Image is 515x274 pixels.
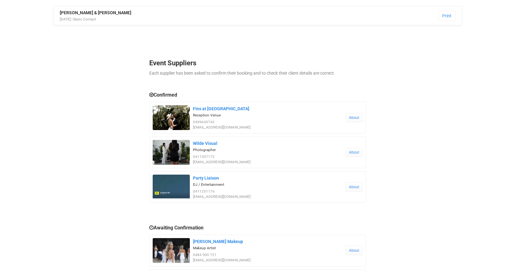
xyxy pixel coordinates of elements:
[193,252,343,263] div: 0484 900 721 [EMAIL_ADDRESS][DOMAIN_NAME]
[193,246,216,250] small: Makeup Artist
[193,189,343,199] div: 0411251176 [EMAIL_ADDRESS][DOMAIN_NAME]
[153,175,190,199] img: website_screenshot_party_liaison.png
[193,113,221,117] small: Reception Venue
[438,11,456,21] a: Print
[343,248,363,253] a: About
[346,148,363,157] div: About
[346,182,363,192] div: About
[60,17,96,21] small: [DATE] | Basic Contact
[193,182,224,187] small: DJ / Entertainment
[149,70,366,76] p: Each supplier has been asked to confirm their booking and to check their client details are correct.
[149,92,366,99] legend: Confirmed
[193,239,243,244] a: [PERSON_NAME] Makeup
[153,105,190,130] img: Kellie_EddieWebSize-411.jpg
[193,141,217,146] a: Wilde Visual
[343,184,363,189] a: About
[346,246,363,255] div: About
[193,176,219,180] a: Party Liaison
[193,106,249,111] a: Fins at [GEOGRAPHIC_DATA]
[346,113,363,122] div: About
[193,120,343,130] div: 0499640742 [EMAIL_ADDRESS][DOMAIN_NAME]
[60,10,131,15] strong: [PERSON_NAME] & [PERSON_NAME]
[149,59,366,67] h1: Event Suppliers
[193,154,343,165] div: 0411307172 [EMAIL_ADDRESS][DOMAIN_NAME]
[343,150,363,154] a: About
[149,224,366,232] legend: Awaiting Confirmation
[153,140,190,165] img: 117A7691.MOV.19_28_29_13.Still001.jpg
[193,148,216,152] small: Photographer
[343,115,363,120] a: About
[153,238,190,263] img: PastedGraphic-9-6.png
